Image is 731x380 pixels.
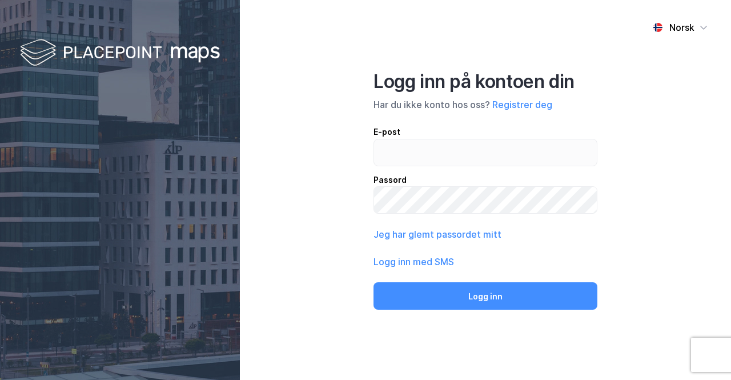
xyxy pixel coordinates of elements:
div: Logg inn på kontoen din [373,70,597,93]
button: Jeg har glemt passordet mitt [373,227,501,241]
div: Har du ikke konto hos oss? [373,98,597,111]
button: Registrer deg [492,98,552,111]
img: logo-white.f07954bde2210d2a523dddb988cd2aa7.svg [20,37,220,70]
button: Logg inn med SMS [373,255,454,269]
iframe: Chat Widget [674,325,731,380]
button: Logg inn [373,282,597,310]
div: Norsk [669,21,694,34]
div: Passord [373,173,597,187]
div: E-post [373,125,597,139]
